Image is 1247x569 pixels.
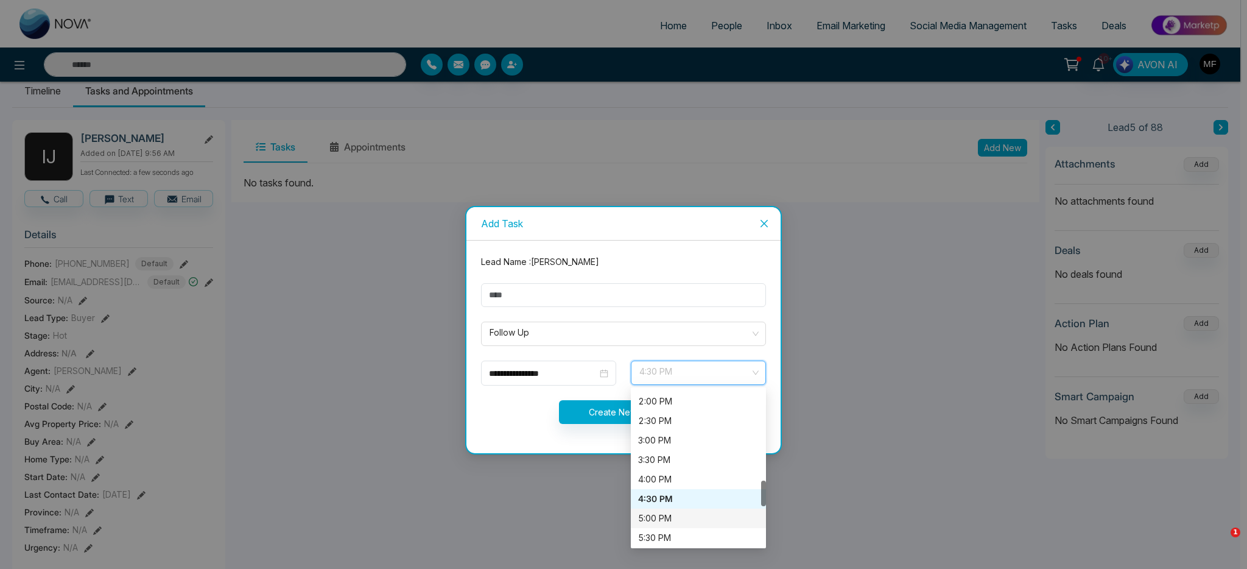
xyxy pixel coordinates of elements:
[631,411,766,431] div: 2:30 PM
[638,414,759,428] div: 2:30 PM
[631,450,766,470] div: 3:30 PM
[631,392,766,411] div: 2:00 PM
[1206,528,1235,557] iframe: Intercom live chat
[748,207,781,240] button: Close
[759,219,769,228] span: close
[474,255,773,269] div: Lead Name : [PERSON_NAME]
[638,492,759,506] div: 4:30 PM
[638,434,759,447] div: 3:00 PM
[631,528,766,548] div: 5:30 PM
[631,470,766,489] div: 4:00 PM
[639,362,757,383] span: 4:30 PM
[631,431,766,450] div: 3:00 PM
[481,217,766,230] div: Add Task
[1231,528,1240,537] span: 1
[638,453,759,467] div: 3:30 PM
[631,509,766,528] div: 5:00 PM
[638,531,759,545] div: 5:30 PM
[638,473,759,486] div: 4:00 PM
[490,323,757,344] span: Follow Up
[559,400,689,424] button: Create New Task
[631,489,766,509] div: 4:30 PM
[638,512,759,525] div: 5:00 PM
[638,395,759,408] div: 2:00 PM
